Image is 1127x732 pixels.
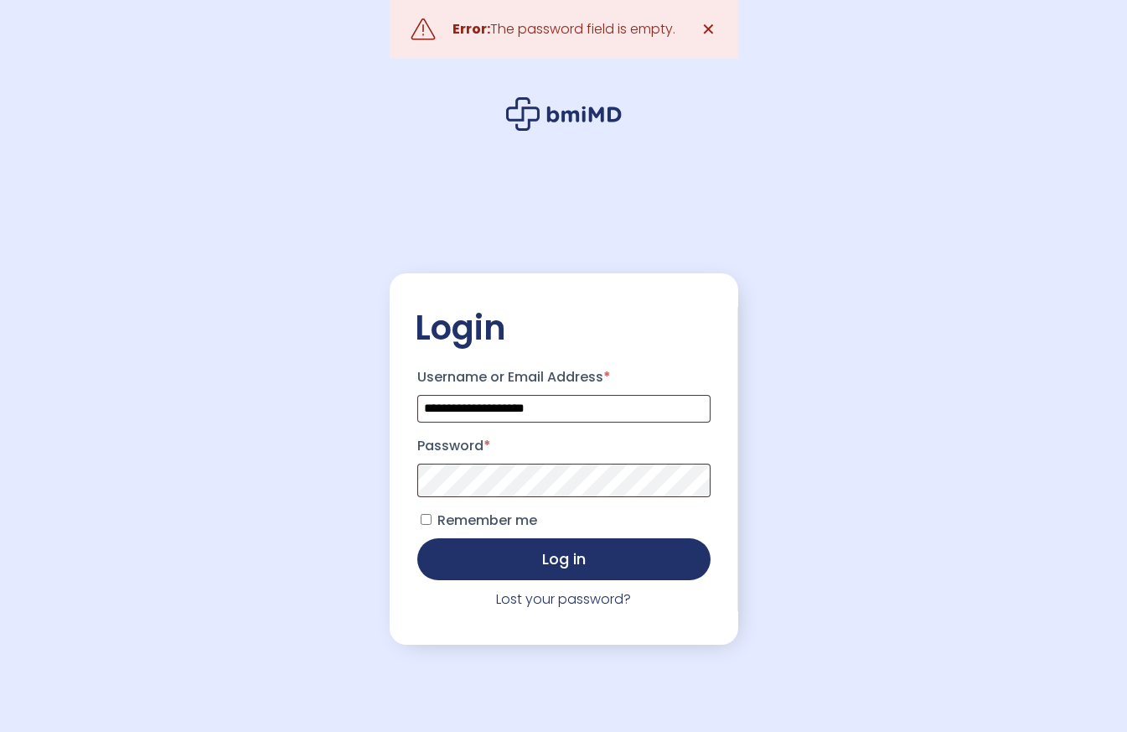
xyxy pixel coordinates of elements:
span: ✕ [701,18,716,41]
label: Password [417,433,711,459]
span: Remember me [437,511,537,530]
h2: Login [415,307,713,349]
label: Username or Email Address [417,364,711,391]
strong: Error: [452,19,490,39]
a: ✕ [692,13,726,46]
a: Lost your password? [496,589,631,609]
input: Remember me [421,514,432,525]
button: Log in [417,538,711,580]
div: The password field is empty. [452,18,675,41]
